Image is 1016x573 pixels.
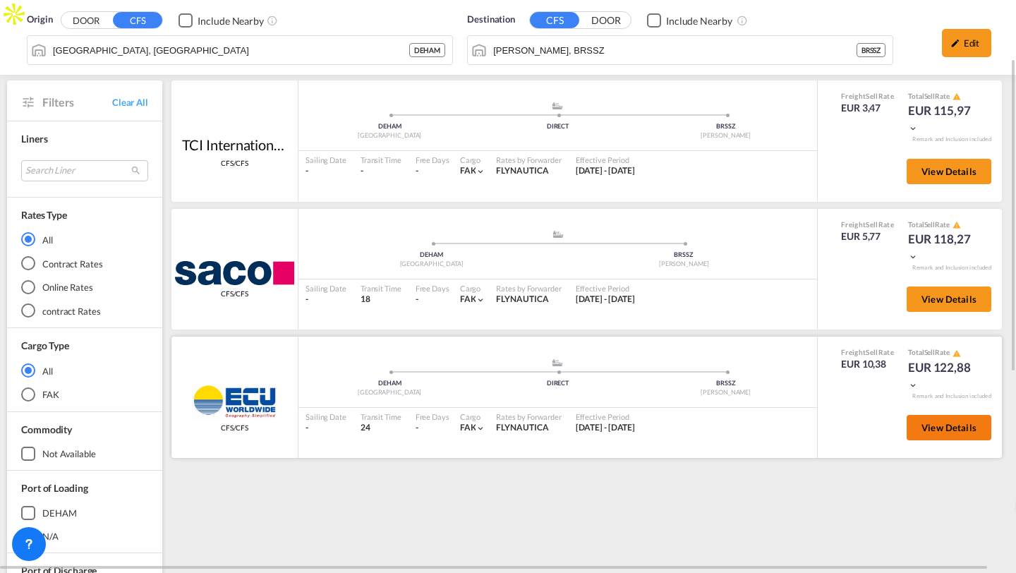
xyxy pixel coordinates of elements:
div: 01 Oct 2024 - 31 Oct 2025 [576,294,636,306]
md-icon: icon-chevron-down [908,380,918,390]
div: Freight Rate [841,219,894,229]
div: Total Rate [908,91,979,102]
span: FLYNAUTICA [496,422,548,433]
md-icon: icon-chevron-down [476,295,485,305]
div: Remark and Inclusion included [902,264,1002,272]
div: DEHAM [306,379,473,388]
div: 18 [361,294,401,306]
button: icon-alert [951,348,961,358]
span: Sell [866,220,878,229]
div: N/A [42,530,59,543]
div: 01 Oct 2025 - 31 Oct 2025 [576,422,636,434]
div: FLYNAUTICA [496,165,561,177]
div: DEHAM [306,251,558,260]
div: BRSSZ [642,379,810,388]
md-icon: icon-alert [953,92,961,101]
span: [DATE] - [DATE] [576,422,636,433]
div: [GEOGRAPHIC_DATA] [306,388,473,397]
div: Cargo [460,411,486,422]
div: DEHAM [409,43,446,57]
span: Sell [924,220,936,229]
div: Freight Rate [841,347,894,357]
div: Sailing Date [306,155,346,165]
div: Effective Period [576,411,636,422]
div: [GEOGRAPHIC_DATA] [306,260,558,269]
span: Sell [866,92,878,100]
md-icon: icon-chevron-down [908,123,918,133]
div: Freight Rate [841,91,894,101]
md-radio-button: All [21,232,148,246]
div: - [416,294,418,306]
img: ECU Worldwide [192,384,278,419]
span: Sell [866,348,878,356]
md-icon: icon-alert [953,349,961,358]
div: 01 Oct 2025 - 31 Dec 2025 [576,165,636,177]
div: Free Days [416,155,449,165]
div: [GEOGRAPHIC_DATA] [306,131,473,140]
md-icon: icon-chevron-down [908,252,918,262]
md-radio-button: Online Rates [21,280,148,294]
span: View Details [921,294,976,305]
div: DEHAM [306,122,473,131]
div: FLYNAUTICA [496,422,561,434]
md-radio-button: Contract Rates [21,256,148,270]
span: View Details [921,422,976,433]
button: View Details [907,415,991,440]
div: Cargo Type [21,339,69,353]
div: not available [42,447,96,460]
button: icon-alert [951,91,961,102]
span: FLYNAUTICA [496,294,548,304]
div: icon-pencilEdit [942,29,991,57]
md-icon: icon-pencil [950,38,960,48]
span: Commodity [21,423,72,435]
div: [PERSON_NAME] [642,131,810,140]
md-input-container: Santos, BRSSZ [468,36,893,64]
span: Sell [924,92,936,100]
div: Rates by Forwarder [496,155,561,165]
span: View Details [921,166,976,177]
span: Sell [924,348,936,356]
div: Free Days [416,283,449,294]
span: [DATE] - [DATE] [576,294,636,304]
md-checkbox: N/A [21,529,148,543]
span: FAK [460,422,476,433]
div: Transit Time [361,411,401,422]
div: - [361,165,401,177]
span: Clear All [112,96,148,109]
div: Remark and Inclusion included [902,135,1002,143]
span: Liners [21,133,47,145]
md-radio-button: FAK [21,387,148,402]
button: icon-alert [951,219,961,230]
div: DIRECT [473,122,641,131]
md-icon: assets/icons/custom/ship-fill.svg [549,102,566,109]
span: FLYNAUTICA [496,165,548,176]
md-icon: icon-chevron-down [476,423,485,433]
div: Rates by Forwarder [496,283,561,294]
div: - [306,294,346,306]
md-icon: icon-alert [953,221,961,229]
div: BRSSZ [857,43,886,57]
div: TCI International Logistics [182,135,288,155]
div: DEHAM [42,507,77,519]
div: Sailing Date [306,411,346,422]
button: View Details [907,286,991,312]
div: Total Rate [908,219,979,231]
span: FAK [460,165,476,176]
div: - [306,165,346,177]
div: Remark and Inclusion included [902,392,1002,400]
div: EUR 10,38 [841,357,894,371]
div: Total Rate [908,347,979,358]
span: FAK [460,294,476,304]
div: Transit Time [361,155,401,165]
div: Cargo [460,155,486,165]
div: - [306,422,346,434]
span: [DATE] - [DATE] [576,165,636,176]
div: - [416,422,418,434]
div: Effective Period [576,283,636,294]
md-radio-button: contract Rates [21,304,148,318]
md-icon: assets/icons/custom/ship-fill.svg [549,359,566,366]
div: FLYNAUTICA [496,294,561,306]
div: Sailing Date [306,283,346,294]
div: - [416,165,418,177]
div: [PERSON_NAME] [642,388,810,397]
